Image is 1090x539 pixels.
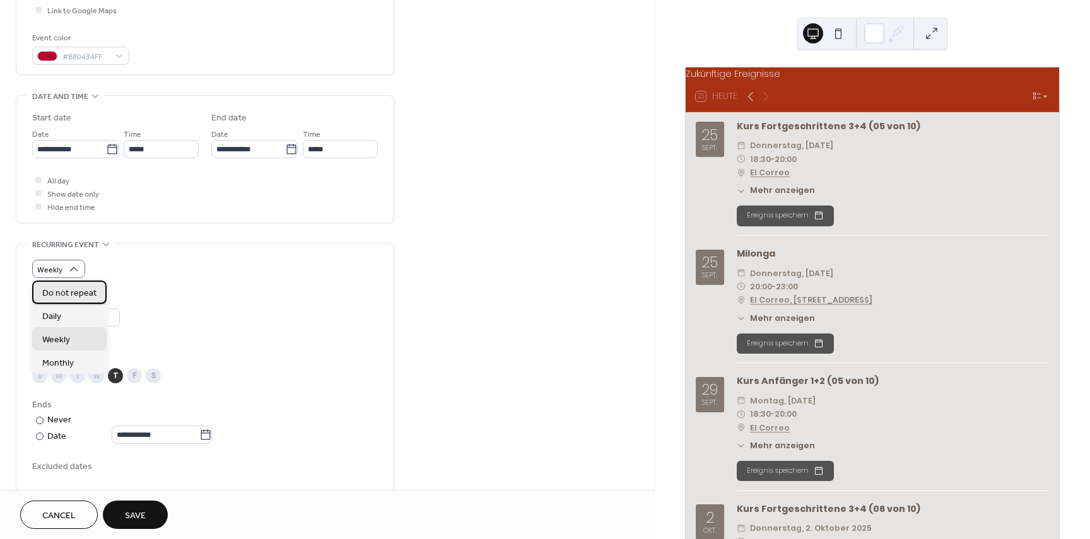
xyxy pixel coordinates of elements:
div: T [108,368,123,383]
span: Hide end time [47,201,95,214]
div: Kurs Anfänger 1+2 (05 von 10) [737,374,1049,388]
button: ​Mehr anzeigen [737,185,816,197]
span: - [771,407,775,420]
span: Donnerstag, 2. Oktober 2025 [750,521,872,535]
span: Mehr anzeigen [750,313,815,325]
div: Milonga [737,247,1049,261]
span: All day [47,175,69,188]
div: Kurs Fortgeschrittene 3+4 (06 von 10) [737,502,1049,516]
div: Start date [32,112,71,125]
div: ​ [737,280,746,293]
div: ​ [737,267,746,280]
div: F [127,368,142,383]
div: Sept. [702,399,717,406]
span: Date [211,128,228,141]
div: W [89,368,104,383]
div: ​ [737,407,746,420]
span: Cancel [42,509,76,523]
span: 18:30 [750,153,771,166]
div: 25 [701,255,718,270]
div: 29 [701,383,718,397]
button: Save [103,501,168,529]
div: Sept. [702,272,717,279]
span: 20:00 [775,407,797,420]
span: 20:00 [750,280,772,293]
a: El Correo [750,166,790,179]
div: ​ [737,421,746,434]
span: Montag, [DATE] [750,394,816,407]
div: Ends [32,398,375,412]
div: 25 [701,128,718,142]
div: M [51,368,66,383]
span: Recurring event [32,238,99,252]
div: ​ [737,139,746,152]
span: Excluded dates [32,460,378,473]
a: El Correo [750,421,790,434]
div: Repeat on [32,353,375,366]
div: ​ [737,153,746,166]
a: El Correo, [STREET_ADDRESS] [750,293,872,306]
div: Event color [32,32,127,45]
div: ​ [737,394,746,407]
span: Save [125,509,146,523]
div: T [70,368,85,383]
div: End date [211,112,247,125]
span: 23:00 [776,280,798,293]
button: Ereignis speichern [737,461,834,481]
span: - [772,280,776,293]
span: Date [32,128,49,141]
span: 20:00 [775,153,797,166]
div: ​ [737,166,746,179]
div: ​ [737,313,746,325]
div: ​ [737,185,746,197]
div: S [32,368,47,383]
span: Mehr anzeigen [750,440,815,452]
span: Time [303,128,320,141]
div: Date [47,429,212,444]
button: Ereignis speichern [737,333,834,354]
span: Pick date to exclude [32,486,100,499]
div: Kurs Fortgeschrittene 3+4 (05 von 10) [737,120,1049,134]
span: #B80434FF [62,50,109,64]
span: Show date only [47,188,99,201]
span: Mehr anzeigen [750,185,815,197]
div: ​ [737,521,746,535]
button: Ereignis speichern [737,206,834,226]
span: Link to Google Maps [47,4,117,18]
div: Sept. [702,144,717,151]
div: Never [47,414,72,427]
span: Date and time [32,90,88,103]
span: Do not repeat [42,287,97,300]
div: S [146,368,161,383]
button: Cancel [20,501,98,529]
span: Donnerstag, [DATE] [750,267,833,280]
button: ​Mehr anzeigen [737,313,816,325]
div: 2 [706,511,714,525]
div: ​ [737,293,746,306]
span: Monthly [42,357,74,370]
div: Okt. [703,527,717,534]
span: 18:30 [750,407,771,420]
button: ​Mehr anzeigen [737,440,816,452]
span: Time [124,128,141,141]
div: Zukünftige Ereignisse [686,67,1059,81]
span: Daily [42,310,61,323]
span: - [771,153,775,166]
span: Weekly [42,333,70,347]
span: Donnerstag, [DATE] [750,139,833,152]
div: ​ [737,440,746,452]
span: Weekly [37,263,62,277]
